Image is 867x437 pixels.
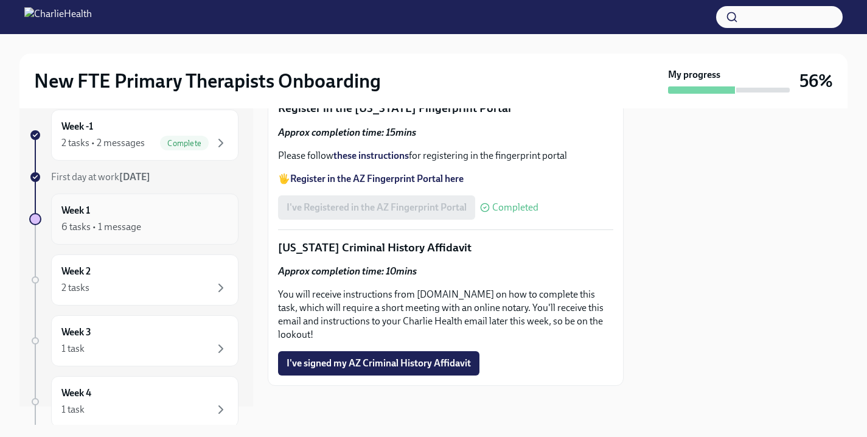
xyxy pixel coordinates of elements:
[61,204,90,217] h6: Week 1
[61,403,85,416] div: 1 task
[278,149,613,163] p: Please follow for registering in the fingerprint portal
[29,110,239,161] a: Week -12 tasks • 2 messagesComplete
[61,342,85,355] div: 1 task
[29,194,239,245] a: Week 16 tasks • 1 message
[34,69,381,93] h2: New FTE Primary Therapists Onboarding
[278,351,479,376] button: I've signed my AZ Criminal History Affidavit
[278,265,417,277] strong: Approx completion time: 10mins
[160,139,209,148] span: Complete
[492,203,538,212] span: Completed
[24,7,92,27] img: CharlieHealth
[61,220,141,234] div: 6 tasks • 1 message
[29,376,239,427] a: Week 41 task
[278,288,613,341] p: You will receive instructions from [DOMAIN_NAME] on how to complete this task, which will require...
[29,170,239,184] a: First day at work[DATE]
[278,127,416,138] strong: Approx completion time: 15mins
[333,150,409,161] a: these instructions
[61,136,145,150] div: 2 tasks • 2 messages
[51,171,150,183] span: First day at work
[61,265,91,278] h6: Week 2
[29,315,239,366] a: Week 31 task
[61,120,93,133] h6: Week -1
[61,326,91,339] h6: Week 3
[287,357,471,369] span: I've signed my AZ Criminal History Affidavit
[278,172,613,186] p: 🖐️
[290,173,464,184] a: Register in the AZ Fingerprint Portal here
[278,240,613,256] p: [US_STATE] Criminal History Affidavit
[61,386,91,400] h6: Week 4
[799,70,833,92] h3: 56%
[29,254,239,306] a: Week 22 tasks
[61,281,89,295] div: 2 tasks
[119,171,150,183] strong: [DATE]
[668,68,720,82] strong: My progress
